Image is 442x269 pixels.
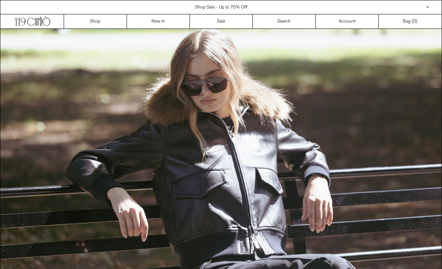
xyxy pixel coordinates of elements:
[379,14,442,28] a: Bag ()
[413,19,416,24] span: 0
[190,14,253,28] a: Sale
[253,14,316,28] a: Search
[127,14,190,28] a: New In
[195,4,247,10] a: Shop Sale - Up to 70% Off
[316,14,379,28] a: Account
[413,18,417,25] span: )
[64,14,127,28] a: Shop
